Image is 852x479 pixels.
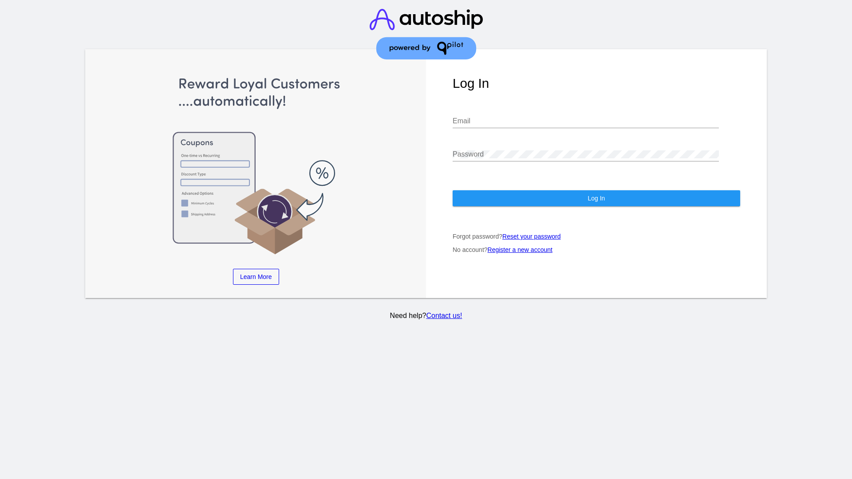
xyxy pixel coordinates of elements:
[84,312,769,320] p: Need help?
[233,269,279,285] a: Learn More
[112,76,400,255] img: Apply Coupons Automatically to Scheduled Orders with QPilot
[502,233,561,240] a: Reset your password
[453,117,719,125] input: Email
[453,246,740,253] p: No account?
[426,312,462,319] a: Contact us!
[588,195,605,202] span: Log In
[488,246,552,253] a: Register a new account
[453,190,740,206] button: Log In
[240,273,272,280] span: Learn More
[453,233,740,240] p: Forgot password?
[453,76,740,91] h1: Log In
